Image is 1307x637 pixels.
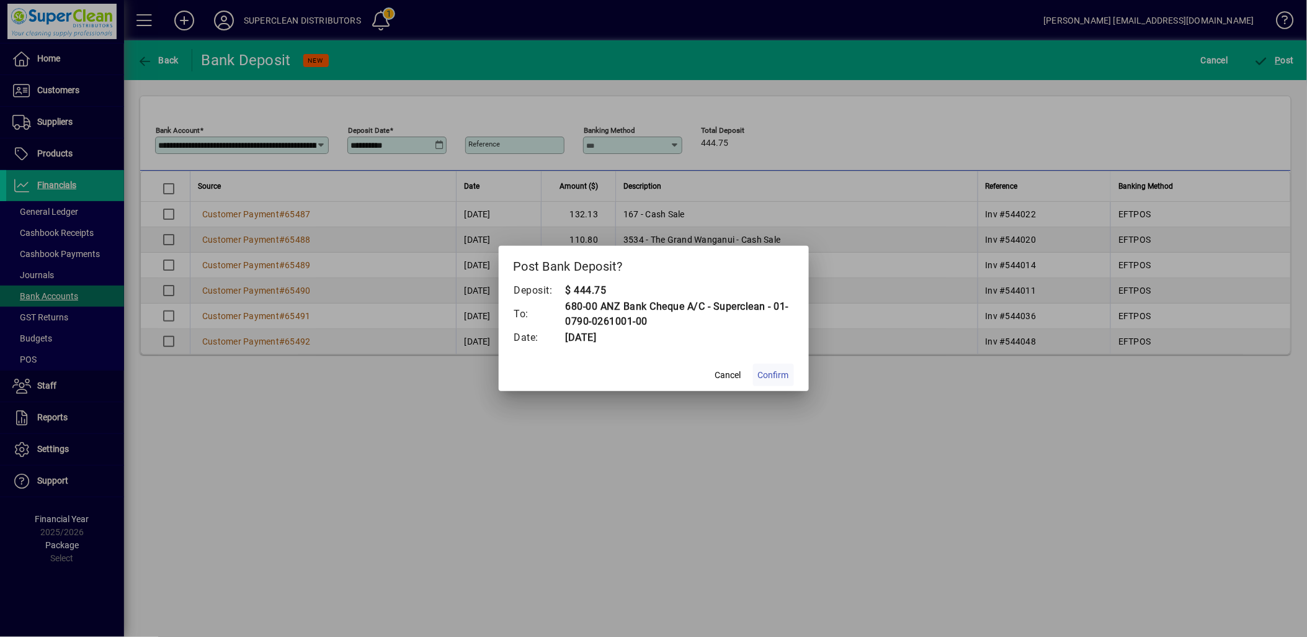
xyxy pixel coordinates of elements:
[753,364,794,386] button: Confirm
[565,299,794,330] td: 680-00 ANZ Bank Cheque A/C - Superclean - 01-0790-0261001-00
[514,282,565,299] td: Deposit:
[499,246,809,282] h2: Post Bank Deposit?
[565,282,794,299] td: $ 444.75
[565,330,794,346] td: [DATE]
[708,364,748,386] button: Cancel
[715,369,741,382] span: Cancel
[514,330,565,346] td: Date:
[758,369,789,382] span: Confirm
[514,299,565,330] td: To:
